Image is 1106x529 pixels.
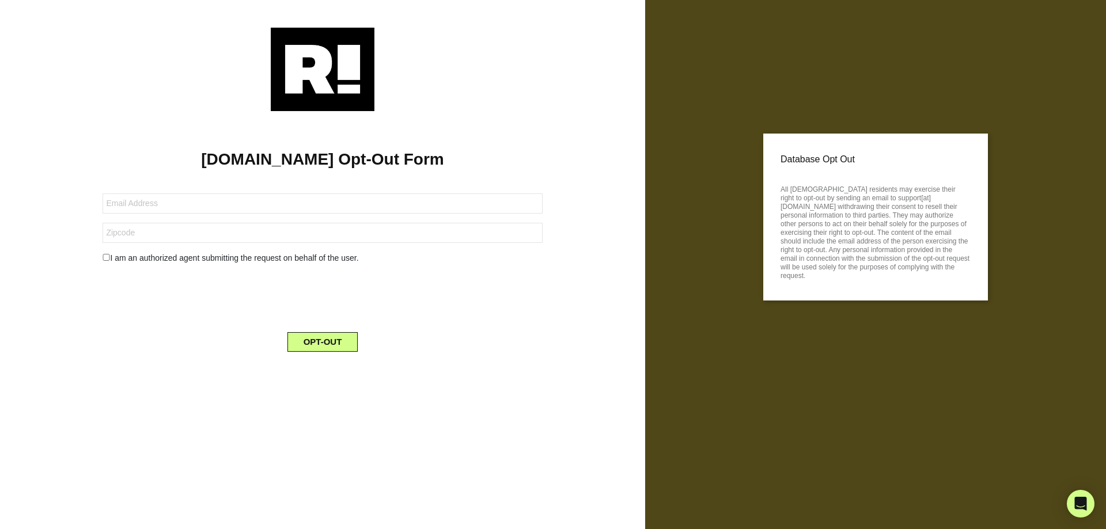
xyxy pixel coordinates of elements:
[235,273,410,318] iframe: reCAPTCHA
[781,151,971,168] p: Database Opt Out
[103,193,542,214] input: Email Address
[287,332,358,352] button: OPT-OUT
[781,182,971,280] p: All [DEMOGRAPHIC_DATA] residents may exercise their right to opt-out by sending an email to suppo...
[1067,490,1094,517] div: Open Intercom Messenger
[17,150,628,169] h1: [DOMAIN_NAME] Opt-Out Form
[94,252,551,264] div: I am an authorized agent submitting the request on behalf of the user.
[271,28,374,111] img: Retention.com
[103,223,542,243] input: Zipcode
